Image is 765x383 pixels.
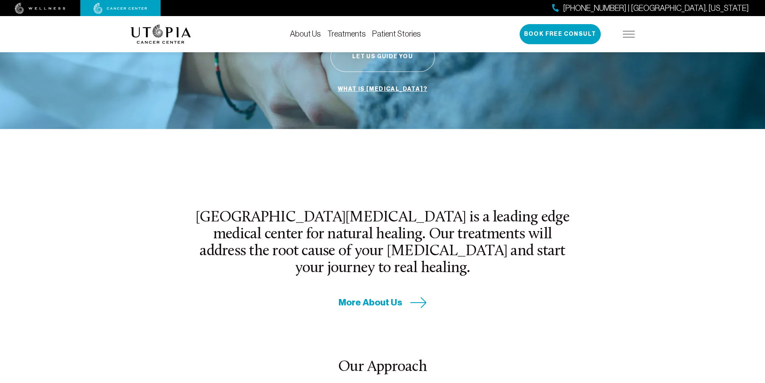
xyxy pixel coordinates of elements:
[563,2,749,14] span: [PHONE_NUMBER] | [GEOGRAPHIC_DATA], [US_STATE]
[195,209,571,277] h2: [GEOGRAPHIC_DATA][MEDICAL_DATA] is a leading edge medical center for natural healing. Our treatme...
[623,31,635,37] img: icon-hamburger
[327,29,366,38] a: Treatments
[520,24,601,44] button: Book Free Consult
[552,2,749,14] a: [PHONE_NUMBER] | [GEOGRAPHIC_DATA], [US_STATE]
[339,296,427,309] a: More About Us
[336,82,429,97] a: What is [MEDICAL_DATA]?
[339,296,402,309] span: More About Us
[330,42,435,72] button: Let Us Guide You
[152,359,613,376] h2: Our Approach
[94,3,147,14] img: cancer center
[372,29,421,38] a: Patient Stories
[290,29,321,38] a: About Us
[131,25,191,44] img: logo
[15,3,65,14] img: wellness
